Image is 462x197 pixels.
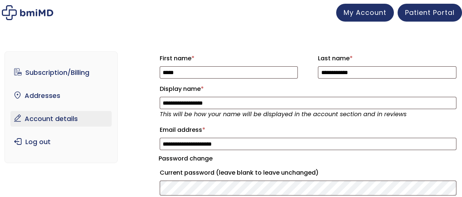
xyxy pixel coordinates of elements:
[160,83,456,95] label: Display name
[405,8,455,17] span: Patient Portal
[160,124,456,136] label: Email address
[160,167,456,179] label: Current password (leave blank to leave unchanged)
[344,8,386,17] span: My Account
[10,65,112,80] a: Subscription/Billing
[10,88,112,104] a: Addresses
[160,53,298,64] label: First name
[398,4,462,22] a: Patient Portal
[10,134,112,150] a: Log out
[159,153,213,164] legend: Password change
[160,110,407,118] em: This will be how your name will be displayed in the account section and in reviews
[10,111,112,127] a: Account details
[4,51,118,163] nav: Account pages
[336,4,394,22] a: My Account
[318,53,456,64] label: Last name
[2,5,53,20] img: My account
